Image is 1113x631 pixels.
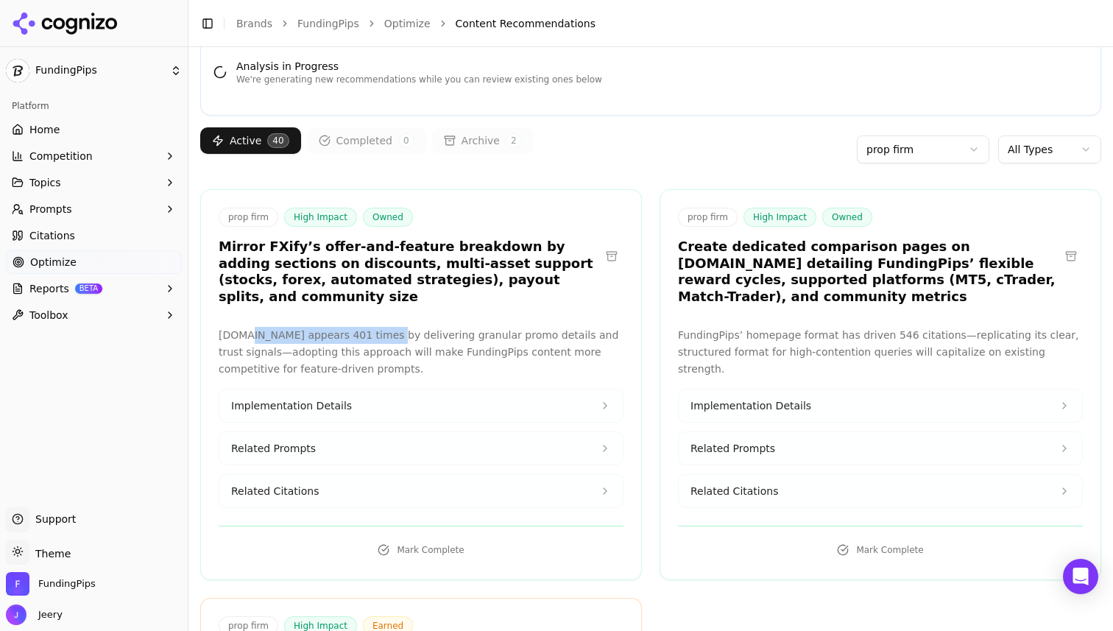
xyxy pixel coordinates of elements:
span: Implementation Details [690,398,811,413]
h4: Analysis in Progress [236,59,602,74]
button: Archive2 [432,127,534,154]
span: FundingPips [38,577,96,591]
span: Prompts [29,202,72,216]
button: Mark Complete [678,538,1083,562]
h3: Create dedicated comparison pages on [DOMAIN_NAME] detailing FundingPips’ flexible reward cycles,... [678,239,1059,305]
span: Reports [29,281,69,296]
button: Mark Complete [219,538,623,562]
button: Open user button [6,604,63,625]
button: Related Citations [679,475,1082,507]
span: 2 [506,133,522,148]
span: High Impact [743,208,816,227]
span: Owned [363,208,413,227]
a: Brands [236,18,272,29]
button: Completed0 [307,127,426,154]
span: Support [29,512,76,526]
a: Optimize [384,16,431,31]
span: BETA [75,283,102,294]
a: Optimize [6,250,182,274]
button: Competition [6,144,182,168]
span: Owned [822,208,872,227]
button: Archive recommendation [1059,244,1083,268]
img: FundingPips [6,572,29,596]
span: FundingPips [35,64,164,77]
span: Toolbox [29,308,68,322]
h3: Mirror FXify’s offer-and-feature breakdown by adding sections on discounts, multi-asset support (... [219,239,600,305]
nav: breadcrumb [236,16,1072,31]
span: Competition [29,149,93,163]
span: 0 [398,133,414,148]
span: Citations [29,228,75,243]
button: Related Citations [219,475,623,507]
span: Related Prompts [690,441,775,456]
span: Topics [29,175,61,190]
button: Open organization switcher [6,572,96,596]
button: Implementation Details [219,389,623,422]
span: Content Recommendations [456,16,596,31]
button: ReportsBETA [6,277,182,300]
span: Related Citations [231,484,319,498]
span: High Impact [284,208,357,227]
button: Archive recommendation [600,244,623,268]
p: FundingPips’ homepage format has driven 546 citations—replicating its clear, structured format fo... [678,327,1083,377]
button: Topics [6,171,182,194]
button: Prompts [6,197,182,221]
p: [DOMAIN_NAME] appears 401 times by delivering granular promo details and trust signals—adopting t... [219,327,623,377]
div: Open Intercom Messenger [1063,559,1098,594]
span: prop firm [678,208,738,227]
span: Implementation Details [231,398,352,413]
span: Related Prompts [231,441,316,456]
button: Related Prompts [679,432,1082,465]
img: Jeery [6,604,26,625]
span: Theme [29,548,71,560]
a: Home [6,118,182,141]
span: Related Citations [690,484,778,498]
button: Toolbox [6,303,182,327]
a: FundingPips [297,16,359,31]
img: FundingPips [6,59,29,82]
span: Jeery [32,608,63,621]
p: We're generating new recommendations while you can review existing ones below [236,74,602,85]
div: Platform [6,94,182,118]
button: Implementation Details [679,389,1082,422]
button: Active40 [200,127,301,154]
span: Home [29,122,60,137]
button: Related Prompts [219,432,623,465]
span: prop firm [219,208,278,227]
span: Optimize [30,255,77,269]
span: 40 [267,133,289,148]
a: Citations [6,224,182,247]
